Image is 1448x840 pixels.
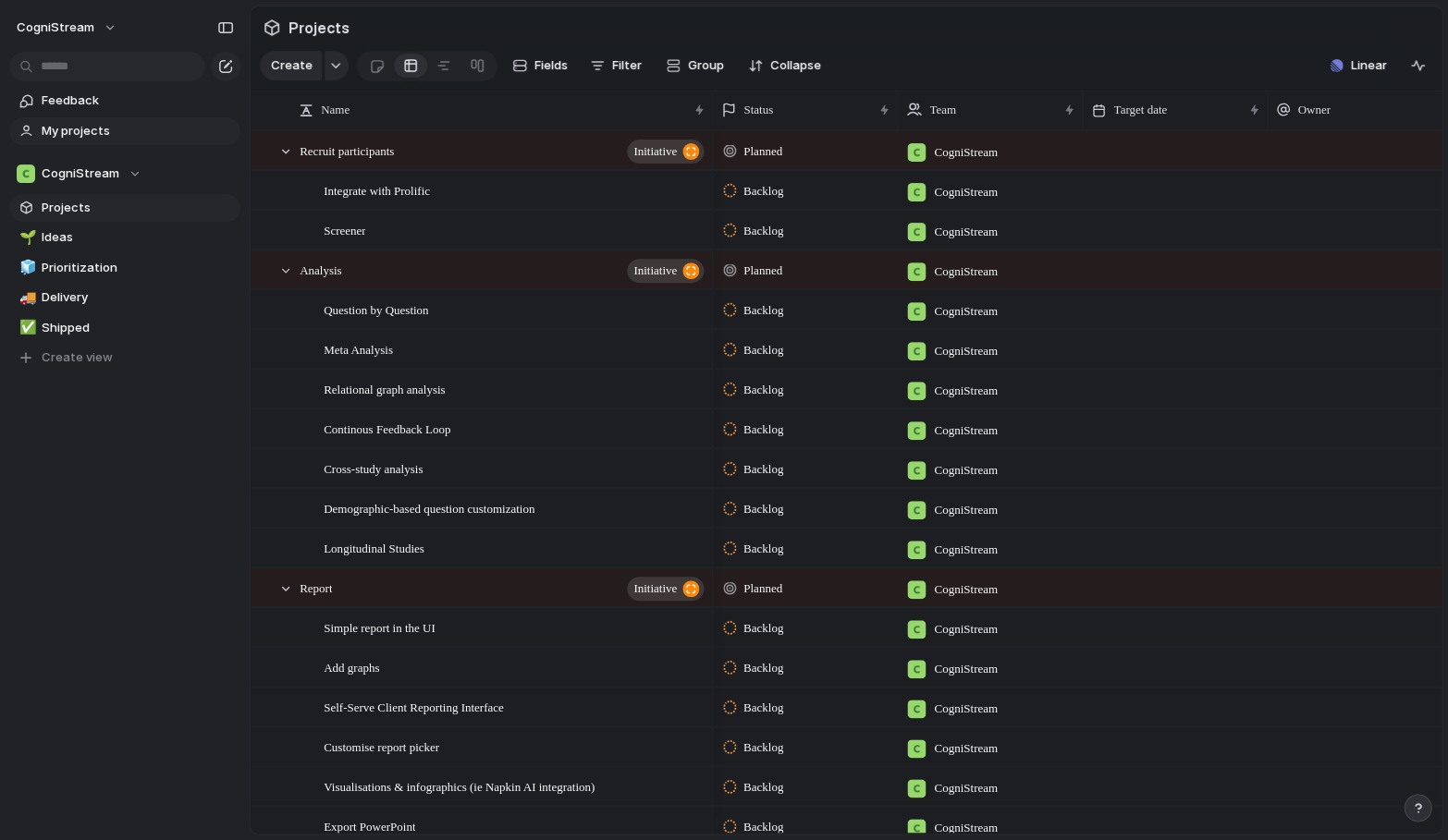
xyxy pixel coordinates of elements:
[42,199,234,217] span: Projects
[743,738,783,757] span: Backlog
[741,51,828,80] button: Collapse
[743,262,782,280] span: Planned
[42,348,113,367] span: Create view
[285,11,353,44] span: Projects
[9,254,240,282] a: 🧊Prioritization
[17,228,35,247] button: 🌱
[19,287,32,309] div: 🚚
[934,501,998,519] span: CogniStream
[934,461,998,480] span: CogniStream
[321,101,350,119] span: Name
[271,56,313,75] span: Create
[934,620,998,639] span: CogniStream
[324,298,428,320] span: Question by Question
[743,182,783,201] span: Backlog
[324,338,393,359] span: Meta Analysis
[627,259,704,283] button: initiative
[743,101,773,119] span: Status
[743,579,782,598] span: Planned
[934,183,998,201] span: CogniStream
[583,51,649,80] button: Filter
[324,457,423,479] span: Cross-study analysis
[934,302,998,321] span: CogniStream
[9,344,240,371] button: Create view
[1297,101,1330,119] span: Owner
[534,56,568,75] span: Fields
[934,382,998,400] span: CogniStream
[324,775,595,797] span: Visualisations & infographics (ie Napkin AI integration)
[42,91,234,110] span: Feedback
[9,160,240,188] button: CogniStream
[1113,101,1167,119] span: Target date
[1350,56,1386,75] span: Linear
[42,319,234,337] span: Shipped
[324,736,439,757] span: Customise report picker
[324,656,379,677] span: Add graphs
[9,224,240,251] a: 🌱Ideas
[743,500,783,518] span: Backlog
[934,739,998,758] span: CogniStream
[934,779,998,797] span: CogniStream
[743,659,783,677] span: Backlog
[19,257,32,278] div: 🧊
[324,179,430,201] span: Integrate with Prolific
[42,164,119,183] span: CogniStream
[934,700,998,718] span: CogniStream
[300,140,394,161] span: Recruit participants
[743,301,783,320] span: Backlog
[19,227,32,249] div: 🌱
[743,540,783,558] span: Backlog
[743,381,783,399] span: Backlog
[934,660,998,678] span: CogniStream
[300,577,332,598] span: Report
[612,56,642,75] span: Filter
[633,576,677,602] span: initiative
[260,51,322,80] button: Create
[934,262,998,281] span: CogniStream
[627,140,704,164] button: initiative
[9,194,240,222] a: Projects
[743,142,782,161] span: Planned
[17,259,35,277] button: 🧊
[324,696,504,717] span: Self-Serve Client Reporting Interface
[324,497,534,518] span: Demographic-based question customization
[17,18,94,37] span: CogniStream
[1322,52,1393,79] button: Linear
[324,418,450,439] span: Continous Feedback Loop
[324,815,415,836] span: Export PowerPoint
[9,87,240,115] a: Feedback
[633,139,677,164] span: initiative
[657,51,733,80] button: Group
[688,56,724,75] span: Group
[505,51,575,80] button: Fields
[42,122,234,140] span: My projects
[19,317,32,338] div: ✅
[743,420,783,439] span: Backlog
[324,378,445,399] span: Relational graph analysis
[17,319,35,337] button: ✅
[42,259,234,277] span: Prioritization
[9,314,240,342] a: ✅Shipped
[929,101,956,119] span: Team
[934,541,998,559] span: CogniStream
[743,460,783,479] span: Backlog
[324,616,436,638] span: Simple report in the UI
[934,223,998,241] span: CogniStream
[300,259,342,280] span: Analysis
[743,222,783,240] span: Backlog
[743,619,783,638] span: Backlog
[9,284,240,311] a: 🚚Delivery
[17,288,35,307] button: 🚚
[324,219,365,240] span: Screener
[934,342,998,360] span: CogniStream
[324,537,424,558] span: Longitudinal Studies
[627,577,704,601] button: initiative
[934,580,998,599] span: CogniStream
[42,228,234,247] span: Ideas
[770,56,821,75] span: Collapse
[743,341,783,359] span: Backlog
